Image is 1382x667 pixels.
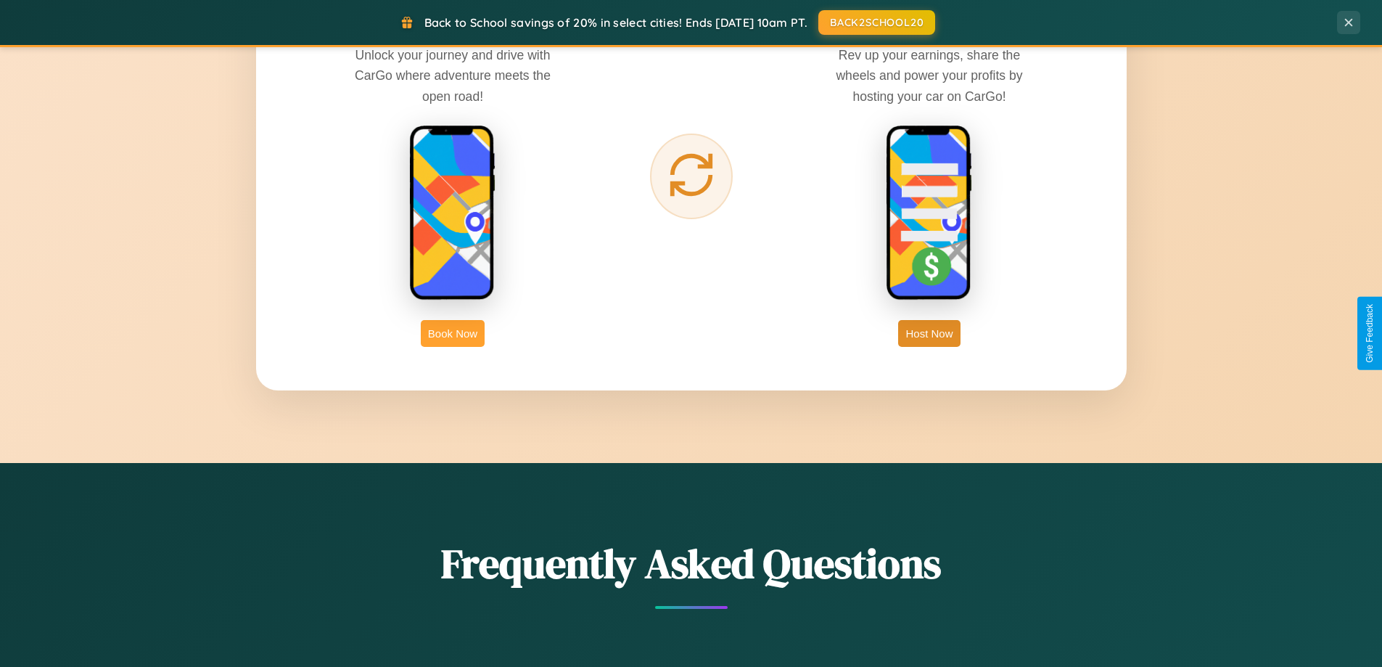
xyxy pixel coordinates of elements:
button: Book Now [421,320,485,347]
span: Back to School savings of 20% in select cities! Ends [DATE] 10am PT. [424,15,807,30]
div: Give Feedback [1365,304,1375,363]
button: BACK2SCHOOL20 [818,10,935,35]
img: host phone [886,125,973,302]
button: Host Now [898,320,960,347]
h2: Frequently Asked Questions [256,536,1127,592]
p: Rev up your earnings, share the wheels and power your profits by hosting your car on CarGo! [820,45,1038,106]
p: Unlock your journey and drive with CarGo where adventure meets the open road! [344,45,562,106]
img: rent phone [409,125,496,302]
